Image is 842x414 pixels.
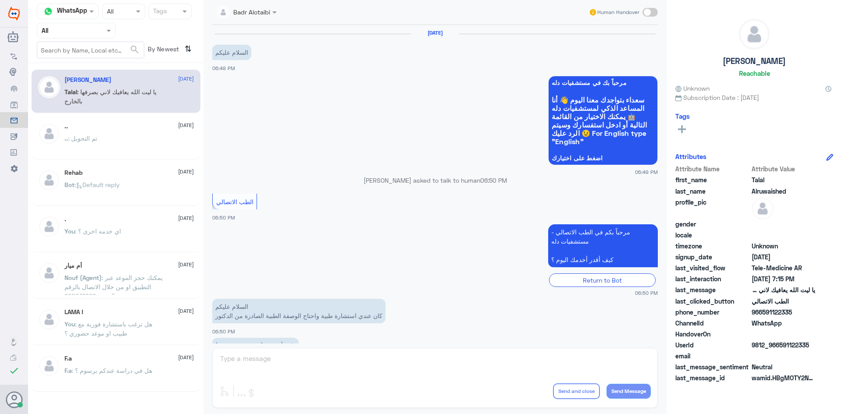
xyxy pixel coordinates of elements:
[178,168,194,176] span: [DATE]
[38,355,60,377] img: defaultAdmin.png
[752,274,815,283] span: 2025-08-05T16:15:46.662Z
[675,219,750,229] span: gender
[37,42,144,58] input: Search by Name, Local etc…
[8,7,20,21] img: Widebot Logo
[675,318,750,328] span: ChannelId
[480,177,507,184] span: 06:50 PM
[64,181,75,188] span: Bot
[723,56,786,66] h5: [PERSON_NAME]
[675,252,750,262] span: signup_date
[38,262,60,284] img: defaultAdmin.png
[675,263,750,272] span: last_visited_flow
[675,351,750,361] span: email
[64,320,152,337] span: : هل ترغب باستشارة فورية مع طبيب او موعد حضوري ؟
[675,274,750,283] span: last_interaction
[752,329,815,339] span: null
[752,241,815,251] span: Unknown
[64,123,68,130] h5: ..
[675,93,833,102] span: Subscription Date : [DATE]
[68,134,97,142] span: : تم التحويل
[752,351,815,361] span: null
[607,384,651,399] button: Send Message
[675,112,690,120] h6: Tags
[64,320,75,328] span: You
[752,285,815,294] span: يا ليت الله يعافيك لاني بصرفها بالخارج
[552,79,654,86] span: مرحباً بك في مستشفيات دله
[9,365,19,376] i: check
[178,307,194,315] span: [DATE]
[178,75,194,83] span: [DATE]
[752,175,815,184] span: Talal
[75,181,120,188] span: : Default reply
[552,155,654,162] span: اضغط على اختيارك
[212,215,235,220] span: 06:50 PM
[64,216,66,223] h5: .
[675,329,750,339] span: HandoverOn
[675,152,706,160] h6: Attributes
[675,285,750,294] span: last_message
[752,308,815,317] span: 966591122335
[129,44,140,55] span: search
[129,42,140,57] button: search
[739,19,769,49] img: defaultAdmin.png
[216,198,253,205] span: الطب الاتصالي
[597,8,639,16] span: Human Handover
[752,340,815,350] span: 9812_966591122335
[64,134,68,142] span: ..
[411,30,459,36] h6: [DATE]
[675,230,750,240] span: locale
[752,219,815,229] span: null
[64,262,82,269] h5: أم ميار
[38,308,60,330] img: defaultAdmin.png
[38,123,60,145] img: defaultAdmin.png
[752,318,815,328] span: 2
[752,373,815,382] span: wamid.HBgMOTY2NTkxMTIyMzM1FQIAEhgUM0FERjZGRUM5QzQzNDIyNUJEQUUA
[752,187,815,196] span: Alruwaished
[752,297,815,306] span: الطب الاتصالي
[752,230,815,240] span: null
[548,224,658,267] p: 5/8/2025, 6:50 PM
[64,274,102,281] span: Nouf (Agent)
[212,176,658,185] p: [PERSON_NAME] asked to talk to human
[752,252,815,262] span: 2025-08-05T15:49:48.992Z
[212,45,251,60] p: 5/8/2025, 6:49 PM
[675,164,750,173] span: Attribute Name
[212,65,235,71] span: 06:49 PM
[752,263,815,272] span: Tele-Medicine AR
[185,42,192,56] i: ⇅
[675,308,750,317] span: phone_number
[6,391,22,408] button: Avatar
[38,76,60,98] img: defaultAdmin.png
[635,168,658,176] span: 06:49 PM
[552,96,654,145] span: سعداء بتواجدك معنا اليوم 👋 أنا المساعد الذكي لمستشفيات دله 🤖 يمكنك الاختيار من القائمة التالية أو...
[212,338,299,353] p: 5/8/2025, 6:51 PM
[752,362,815,372] span: 0
[144,42,181,59] span: By Newest
[675,198,750,218] span: profile_pic
[64,227,75,235] span: You
[212,299,385,323] p: 5/8/2025, 6:50 PM
[675,340,750,350] span: UserId
[675,241,750,251] span: timezone
[675,84,710,93] span: Unknown
[675,297,750,306] span: last_clicked_button
[42,5,55,18] img: whatsapp.png
[72,367,152,374] span: : هل في دراسة عندكم برسوم ؟
[178,121,194,129] span: [DATE]
[152,6,167,18] div: Tags
[38,169,60,191] img: defaultAdmin.png
[64,367,72,374] span: F.a
[64,88,157,105] span: : يا ليت الله يعافيك لاني بصرفها بالخارج
[64,169,82,177] h5: Rehab
[739,69,770,77] h6: Reachable
[675,373,750,382] span: last_message_id
[178,214,194,222] span: [DATE]
[675,362,750,372] span: last_message_sentiment
[675,187,750,196] span: last_name
[64,76,111,84] h5: Talal Alruwaished
[64,308,83,316] h5: LAMA !
[553,383,600,399] button: Send and close
[178,354,194,361] span: [DATE]
[635,289,658,297] span: 06:50 PM
[752,164,815,173] span: Attribute Value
